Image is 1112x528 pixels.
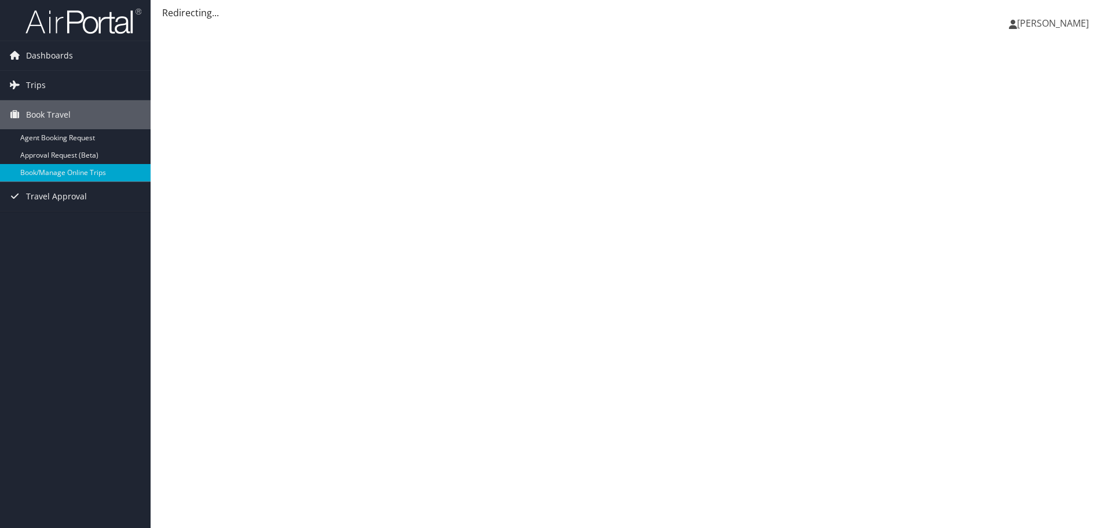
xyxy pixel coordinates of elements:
[26,71,46,100] span: Trips
[26,182,87,211] span: Travel Approval
[1017,17,1089,30] span: [PERSON_NAME]
[1009,6,1100,41] a: [PERSON_NAME]
[26,41,73,70] span: Dashboards
[25,8,141,35] img: airportal-logo.png
[26,100,71,129] span: Book Travel
[162,6,1100,20] div: Redirecting...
